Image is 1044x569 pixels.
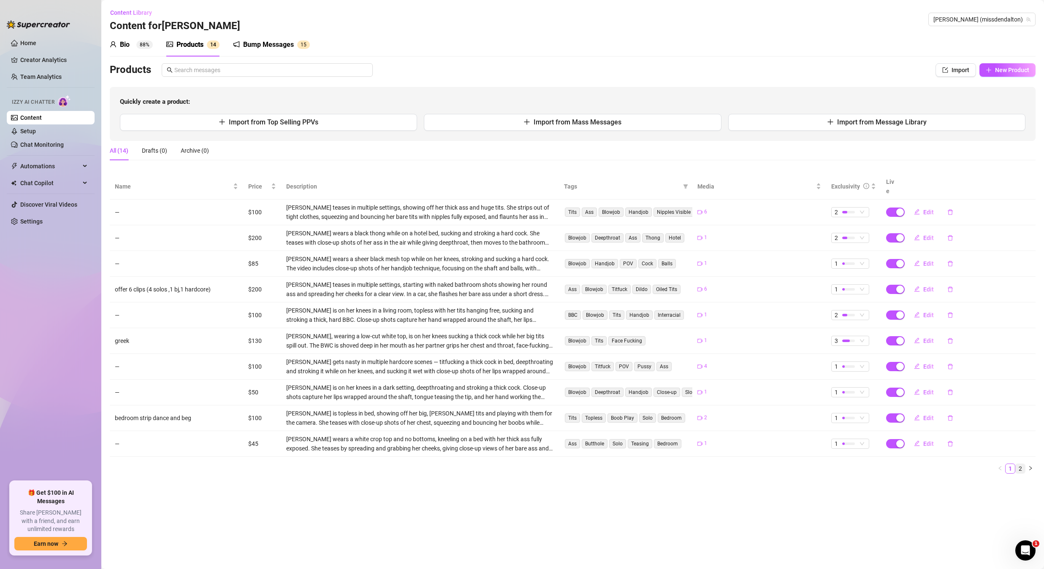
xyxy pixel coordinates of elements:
div: All (14) [110,146,128,155]
span: edit [914,286,920,292]
span: Automations [20,159,80,173]
button: New Product [979,63,1036,77]
span: delete [947,261,953,267]
span: 1 [704,337,707,345]
div: [PERSON_NAME] wears a black thong while on a hotel bed, sucking and stroking a hard cock. She tea... [286,229,554,247]
span: Blowjob [599,208,624,217]
span: Earn now [34,540,58,547]
span: arrow-right [62,541,68,547]
li: Previous Page [995,464,1005,474]
span: POV [620,259,637,268]
span: right [1028,466,1033,471]
td: $100 [243,405,281,431]
td: $45 [243,431,281,457]
a: Team Analytics [20,73,62,80]
span: Handjob [625,208,652,217]
a: Discover Viral Videos [20,201,77,208]
span: video-camera [697,415,702,421]
span: Butthole [582,439,607,448]
span: Handjob [591,259,618,268]
span: Nipples Visible [654,208,694,217]
th: Name [110,174,243,200]
button: delete [941,205,960,219]
span: Topless [582,413,606,423]
span: Edit [923,312,934,318]
a: Content [20,114,42,121]
span: Bedroom [658,413,685,423]
button: Edit [907,231,941,245]
button: Import from Mass Messages [424,114,721,131]
span: 4 [213,42,216,48]
div: [PERSON_NAME] gets nasty in multiple hardcore scenes — titfucking a thick cock in bed, deepthroat... [286,357,554,376]
button: delete [941,257,960,270]
button: delete [941,360,960,373]
span: info-circle [863,183,869,189]
span: 1 [835,413,838,423]
span: Tits [591,336,607,345]
button: Edit [907,411,941,425]
span: filter [681,180,690,193]
span: Import from Top Selling PPVs [229,118,318,126]
span: user [110,41,117,48]
button: delete [941,308,960,322]
span: Blowjob [565,362,590,371]
div: Products [176,40,203,50]
span: Hotel [665,233,684,243]
span: 1 [704,234,707,242]
span: edit [914,209,920,215]
button: Edit [907,437,941,450]
li: Next Page [1025,464,1036,474]
td: — [110,225,243,251]
div: [PERSON_NAME] is on her knees in a living room, topless with her tits hanging free, sucking and s... [286,306,554,324]
div: [PERSON_NAME] is on her knees in a dark setting, deepthroating and stroking a thick cock. Close-u... [286,383,554,402]
span: delete [947,389,953,395]
span: edit [914,363,920,369]
span: 1 [835,285,838,294]
span: Chat Copilot [20,176,80,190]
span: Edit [923,415,934,421]
span: Deepthroat [591,233,624,243]
div: [PERSON_NAME] wears a sheer black mesh top while on her knees, stroking and sucking a hard cock. ... [286,254,554,273]
span: Ass [656,362,672,371]
span: 4 [704,362,707,370]
span: edit [914,415,920,421]
span: Edit [923,286,934,293]
span: Edit [923,209,934,216]
span: Blowjob [565,259,590,268]
span: 2 [835,310,838,320]
span: 1 [704,440,707,448]
span: Solo [639,413,656,423]
span: Edit [923,235,934,241]
th: Tags [559,174,692,200]
span: video-camera [697,261,702,266]
h3: Products [110,63,151,77]
span: edit [914,260,920,266]
td: offer 6 clips (4 solos ,1 bj,1 hardcore) [110,277,243,302]
span: 1 [301,42,304,48]
a: Creator Analytics [20,53,88,67]
span: Share [PERSON_NAME] with a friend, and earn unlimited rewards [14,509,87,534]
span: Ass [582,208,597,217]
input: Search messages [174,65,368,75]
span: Oiled Tits [653,285,681,294]
button: Edit [907,334,941,348]
span: Ass [565,285,580,294]
span: Blowjob [565,233,590,243]
span: 1 [835,439,838,448]
span: Blowjob [565,336,590,345]
span: edit [914,440,920,446]
img: logo-BBDzfeDw.svg [7,20,70,29]
button: Edit [907,308,941,322]
button: Edit [907,257,941,270]
span: Ass [565,439,580,448]
span: notification [233,41,240,48]
div: Bump Messages [243,40,294,50]
img: AI Chatter [58,95,71,107]
a: Chat Monitoring [20,141,64,148]
span: Edit [923,337,934,344]
span: Thong [642,233,664,243]
span: plus [219,119,225,125]
span: Blowjob [582,285,607,294]
a: 1 [1006,464,1015,473]
span: delete [947,286,953,292]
